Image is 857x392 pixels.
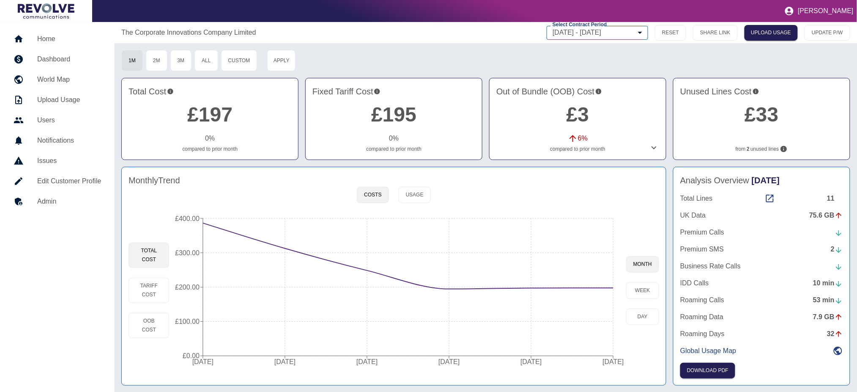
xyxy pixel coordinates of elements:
h4: Analysis Overview [680,174,843,187]
button: [PERSON_NAME] [781,3,857,19]
a: Upload Usage [7,90,108,110]
p: compared to prior month [312,145,475,153]
a: Admin [7,191,108,212]
a: Business Rate Calls [680,261,843,271]
p: Roaming Calls [680,295,724,305]
a: £33 [745,103,778,126]
a: Premium Calls [680,227,843,237]
a: £195 [371,103,416,126]
p: Roaming Data [680,312,723,322]
svg: Lines not used during your chosen timeframe. If multiple months selected only lines never used co... [780,145,788,153]
button: Click here to download the most recent invoice. If the current month’s invoice is unavailable, th... [680,363,735,378]
a: Home [7,29,108,49]
span: [DATE] [752,176,780,185]
svg: Potential saving if surplus lines removed at contract renewal [753,85,759,98]
h5: Admin [37,196,101,207]
div: 7.9 GB [813,312,843,322]
p: Global Usage Map [680,346,737,356]
p: Total Lines [680,193,713,204]
p: Business Rate Calls [680,261,741,271]
a: Global Usage Map [680,346,843,356]
button: 2M [146,50,167,71]
button: 1M [121,50,143,71]
h5: Home [37,34,101,44]
button: Tariff Cost [129,278,169,303]
button: SHARE LINK [693,25,737,41]
a: Roaming Days32 [680,329,843,339]
div: [DATE] - [DATE] [547,26,648,40]
tspan: [DATE] [274,358,296,365]
a: Roaming Data7.9 GB [680,312,843,322]
div: 10 min [813,278,843,288]
tspan: £0.00 [183,353,200,360]
p: Roaming Days [680,329,725,339]
h4: Fixed Tariff Cost [312,85,475,98]
p: IDD Calls [680,278,709,288]
label: Select Contract Period [553,22,607,27]
div: 75.6 GB [809,210,843,221]
a: £3 [567,103,589,126]
a: Roaming Calls53 min [680,295,843,305]
h5: Issues [37,156,101,166]
h4: Total Cost [129,85,291,98]
div: 2 [831,244,843,254]
button: Custom [221,50,257,71]
button: All [194,50,218,71]
h5: Users [37,115,101,125]
a: Total Lines11 [680,193,843,204]
h5: Dashboard [37,54,101,64]
a: UK Data75.6 GB [680,210,843,221]
tspan: [DATE] [192,358,214,365]
p: compared to prior month [129,145,291,153]
svg: This is the total charges incurred over 1 months [167,85,174,98]
svg: This is your recurring contracted cost [374,85,381,98]
div: 53 min [813,295,843,305]
img: Logo [18,3,74,19]
button: week [626,282,659,299]
tspan: £400.00 [175,215,200,222]
a: Issues [7,151,108,171]
p: Premium SMS [680,244,724,254]
h5: Notifications [37,135,101,146]
p: UK Data [680,210,706,221]
svg: Costs outside of your fixed tariff [595,85,602,98]
h5: Upload Usage [37,95,101,105]
tspan: [DATE] [603,358,624,365]
button: OOB Cost [129,313,169,338]
button: RESET [655,25,686,41]
tspan: [DATE] [521,358,542,365]
h4: Unused Lines Cost [680,85,843,98]
button: month [626,256,659,273]
b: 2 [747,145,750,153]
button: UPDATE P/W [805,25,850,41]
a: UPLOAD USAGE [745,25,798,41]
a: Premium SMS2 [680,244,843,254]
h5: World Map [37,75,101,85]
p: 0 % [389,133,399,144]
button: Total Cost [129,243,169,268]
a: Dashboard [7,49,108,69]
tspan: £300.00 [175,249,200,257]
a: £197 [187,103,233,126]
a: IDD Calls10 min [680,278,843,288]
a: Users [7,110,108,130]
p: Premium Calls [680,227,724,237]
p: [PERSON_NAME] [798,7,854,15]
a: The Corporate Innovations Company Limited [121,28,256,38]
div: 32 [827,329,843,339]
h4: Out of Bundle (OOB) Cost [496,85,659,98]
p: 6 % [578,133,588,144]
tspan: £200.00 [175,284,200,291]
p: 0 % [205,133,215,144]
a: Edit Customer Profile [7,171,108,191]
button: Usage [399,187,431,203]
tspan: [DATE] [357,358,378,365]
p: from unused lines [680,145,843,153]
tspan: £100.00 [175,318,200,325]
button: Costs [357,187,389,203]
a: World Map [7,69,108,90]
tspan: [DATE] [439,358,460,365]
h4: Monthly Trend [129,174,180,187]
button: Apply [267,50,296,71]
